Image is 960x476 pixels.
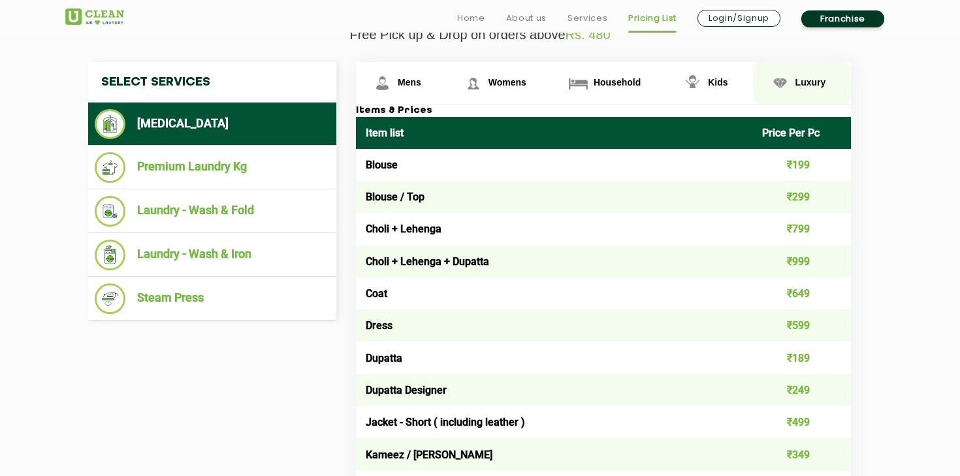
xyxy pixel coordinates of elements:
th: Item list [356,117,752,149]
span: Luxury [795,77,826,87]
td: Jacket - Short ( including leather ) [356,406,752,438]
td: ₹189 [752,341,852,373]
td: Choli + Lehenga [356,213,752,245]
span: Womens [488,77,526,87]
span: Household [594,77,641,87]
td: Choli + Lehenga + Dupatta [356,246,752,278]
img: Laundry - Wash & Iron [95,240,125,270]
img: Household [567,72,590,95]
p: Free Pick up & Drop on orders above [65,27,895,42]
a: Login/Signup [697,10,780,27]
a: Services [568,10,607,26]
td: Coat [356,278,752,309]
img: Premium Laundry Kg [95,152,125,183]
img: UClean Laundry and Dry Cleaning [65,8,124,25]
img: Kids [681,72,704,95]
td: Dupatta [356,341,752,373]
h3: Items & Prices [356,105,851,117]
td: ₹199 [752,149,852,181]
td: ₹649 [752,278,852,309]
a: Home [457,10,485,26]
li: Laundry - Wash & Iron [95,240,330,270]
span: Mens [398,77,421,87]
td: ₹349 [752,438,852,470]
span: Kids [708,77,728,87]
a: Pricing List [628,10,677,26]
li: [MEDICAL_DATA] [95,109,330,139]
img: Luxury [769,72,792,95]
li: Laundry - Wash & Fold [95,196,330,227]
h4: Select Services [88,62,336,103]
a: Franchise [801,10,884,27]
td: Blouse [356,149,752,181]
li: Steam Press [95,283,330,314]
td: ₹799 [752,213,852,245]
td: Dress [356,309,752,341]
td: Blouse / Top [356,181,752,213]
img: Dry Cleaning [95,109,125,139]
td: ₹499 [752,406,852,438]
td: ₹999 [752,246,852,278]
td: Kameez / [PERSON_NAME] [356,438,752,470]
img: Mens [371,72,394,95]
td: ₹299 [752,181,852,213]
li: Premium Laundry Kg [95,152,330,183]
img: Steam Press [95,283,125,314]
img: Womens [462,72,485,95]
td: ₹249 [752,374,852,406]
td: Dupatta Designer [356,374,752,406]
td: ₹599 [752,309,852,341]
span: Rs. 480 [566,27,611,42]
a: About us [506,10,547,26]
img: Laundry - Wash & Fold [95,196,125,227]
th: Price Per Pc [752,117,852,149]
